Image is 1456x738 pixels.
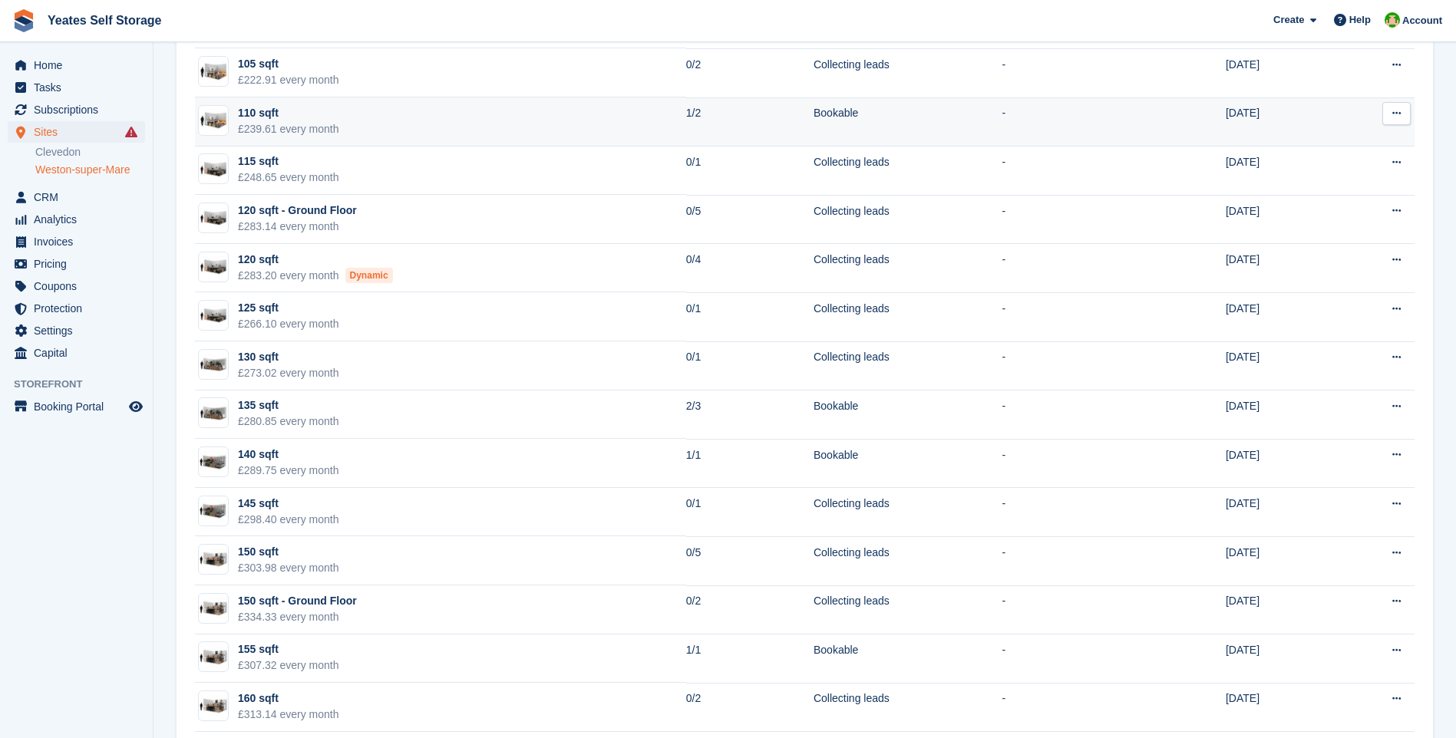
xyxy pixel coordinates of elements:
[686,292,814,341] td: 0/1
[199,305,228,327] img: 125-sqft-unit.jpg
[814,147,1002,196] td: Collecting leads
[199,451,228,473] img: 140-sqft-unit%20(2).jpg
[238,219,357,235] div: £283.14 every month
[814,390,1002,440] td: Bookable
[1002,341,1144,390] td: -
[814,292,1002,341] td: Collecting leads
[8,298,145,319] a: menu
[8,54,145,76] a: menu
[238,316,339,332] div: £266.10 every month
[238,349,339,365] div: 130 sqft
[686,48,814,97] td: 0/2
[238,268,393,284] div: £283.20 every month
[686,536,814,585] td: 0/5
[8,231,145,252] a: menu
[814,97,1002,147] td: Bookable
[1002,683,1144,732] td: -
[238,707,339,723] div: £313.14 every month
[1226,488,1335,537] td: [DATE]
[814,488,1002,537] td: Collecting leads
[14,377,153,392] span: Storefront
[238,463,339,479] div: £289.75 every month
[238,153,339,170] div: 115 sqft
[1226,147,1335,196] td: [DATE]
[199,255,228,278] img: 125-sqft-unit.jpg
[34,320,126,341] span: Settings
[199,549,228,571] img: 150-sqft-unit%20(1).jpg
[238,170,339,186] div: £248.65 every month
[686,585,814,634] td: 0/2
[1226,292,1335,341] td: [DATE]
[34,275,126,297] span: Coupons
[238,72,339,88] div: £222.91 every month
[1273,12,1304,28] span: Create
[34,186,126,208] span: CRM
[199,499,228,522] img: 140-sqft-unit%20(2).jpg
[8,396,145,417] a: menu
[8,209,145,230] a: menu
[41,8,168,33] a: Yeates Self Storage
[1385,12,1400,28] img: Angela Field
[686,488,814,537] td: 0/1
[34,209,126,230] span: Analytics
[34,396,126,417] span: Booking Portal
[686,97,814,147] td: 1/2
[238,496,339,512] div: 145 sqft
[814,536,1002,585] td: Collecting leads
[814,634,1002,684] td: Bookable
[814,244,1002,293] td: Collecting leads
[238,657,339,674] div: £307.32 every month
[1002,195,1144,244] td: -
[1002,147,1144,196] td: -
[35,145,145,160] a: Clevedon
[1226,439,1335,488] td: [DATE]
[1226,585,1335,634] td: [DATE]
[238,203,357,219] div: 120 sqft - Ground Floor
[127,397,145,416] a: Preview store
[238,560,339,576] div: £303.98 every month
[1002,292,1144,341] td: -
[1002,390,1144,440] td: -
[1226,390,1335,440] td: [DATE]
[1226,97,1335,147] td: [DATE]
[686,683,814,732] td: 0/2
[814,195,1002,244] td: Collecting leads
[238,446,339,463] div: 140 sqft
[238,252,393,268] div: 120 sqft
[238,512,339,528] div: £298.40 every month
[34,54,126,76] span: Home
[1002,97,1144,147] td: -
[238,413,339,430] div: £280.85 every month
[1002,48,1144,97] td: -
[8,253,145,275] a: menu
[199,354,228,376] img: 135-sqft-unit.jpg
[8,99,145,120] a: menu
[8,186,145,208] a: menu
[199,402,228,424] img: 135-sqft-unit%20(1).jpg
[238,609,357,625] div: £334.33 every month
[34,121,126,143] span: Sites
[34,298,126,319] span: Protection
[345,268,393,283] div: Dynamic
[814,683,1002,732] td: Collecting leads
[238,544,339,560] div: 150 sqft
[199,61,228,83] img: 100-sqft-unit.jpg
[1226,683,1335,732] td: [DATE]
[1002,536,1144,585] td: -
[814,439,1002,488] td: Bookable
[814,48,1002,97] td: Collecting leads
[8,121,145,143] a: menu
[814,585,1002,634] td: Collecting leads
[199,158,228,180] img: 125-sqft-unit.jpg
[8,320,145,341] a: menu
[1002,634,1144,684] td: -
[238,641,339,657] div: 155 sqft
[686,439,814,488] td: 1/1
[1402,13,1442,28] span: Account
[1226,195,1335,244] td: [DATE]
[12,9,35,32] img: stora-icon-8386f47178a22dfd0bd8f6a31ec36ba5ce8667c1dd55bd0f319d3a0aa187defe.svg
[1002,488,1144,537] td: -
[199,646,228,668] img: 150-sqft-unit%20(1).jpg
[199,207,228,229] img: 125-sqft-unit.jpg
[686,341,814,390] td: 0/1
